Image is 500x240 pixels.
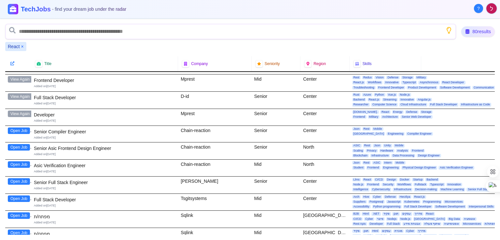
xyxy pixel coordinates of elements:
[394,144,405,147] span: Mobile
[252,211,300,228] div: Mid
[403,200,421,204] span: Kubernetes
[399,98,415,101] span: Innovative
[178,160,252,176] div: Chain-reaction
[382,212,391,216] span: פקיד
[352,217,363,221] span: CI/CD
[34,196,175,203] div: Full Stack Developer
[252,126,300,142] div: Senior
[34,145,175,152] div: Senior Asic Frontend Design Engineer
[371,229,380,233] span: Html
[387,93,397,97] span: Vue.js
[401,166,437,169] span: Physical Design Engineer
[265,61,280,66] span: Seniority
[363,144,372,147] span: Rest
[405,229,415,233] span: Cyber
[386,76,400,79] span: Defense
[393,229,404,233] span: מוכרת
[252,109,300,126] div: Senior
[362,229,370,233] span: תוכן
[252,92,300,109] div: Senior
[352,205,371,208] span: Accessibility
[352,195,361,199] span: Arch
[398,93,411,97] span: Node.js
[352,132,385,136] span: [GEOGRAPHIC_DATA]
[352,222,367,226] span: Rest Apis
[381,115,399,119] span: Architecture
[371,103,398,106] span: Computer Science
[401,76,414,79] span: Storage
[383,144,392,147] span: Unity
[352,127,361,131] span: Json
[410,149,425,153] span: Frontend
[417,154,441,157] span: Design Engineer
[364,217,374,221] span: Cyber
[8,161,30,168] button: Open Job
[34,213,175,220] div: מפתח/ת
[434,205,466,208] span: Software Development
[352,154,369,157] span: Blockchain
[52,7,126,12] span: - find your dream job under the radar
[398,195,412,199] span: Herzliya
[386,178,397,181] span: Design
[362,178,373,181] span: React
[439,86,471,89] span: Software Development
[418,81,439,84] span: Asynchronous
[422,200,442,204] span: Programming
[352,144,362,147] span: ASIC
[425,178,439,181] span: Backend
[178,126,252,142] div: Chain-reaction
[414,188,438,191] span: Decision-making
[8,127,30,134] button: Open Job
[372,161,382,165] span: ASIC
[352,98,366,101] span: Backend
[383,195,397,199] span: Defense
[401,81,417,84] span: Typescript
[454,234,470,238] span: Javascript
[462,222,482,226] span: Microservices
[366,149,378,153] span: Privacy
[413,195,426,199] span: React.js
[252,177,300,193] div: Senior
[399,103,427,106] span: Cloud Infrastructure
[300,177,349,193] div: Center
[486,3,497,14] img: User avatar
[352,149,365,153] span: Scaling
[352,178,361,181] span: Llms
[363,61,372,66] span: Skills
[352,234,361,238] span: סייבר
[44,61,51,66] span: Title
[178,142,252,159] div: Chain-reaction
[178,211,252,228] div: Sqlink
[8,43,20,50] span: React
[370,154,390,157] span: Infrastructure
[377,86,406,89] span: Frontend Developer
[405,110,419,114] span: Defense
[460,103,491,106] span: Infrastructure as Code
[371,188,391,191] span: Cybersecurity
[34,220,175,225] div: Added on [DATE]
[393,188,412,191] span: Infrastructure
[34,128,175,135] div: Senior Compiler Engineer
[423,222,442,226] span: שיתוף פעולה
[8,178,30,185] button: Open Job
[252,142,300,159] div: Senior
[486,3,497,14] button: User menu
[376,217,385,221] span: סייבר
[425,212,435,216] span: React
[34,186,175,191] div: Added on [DATE]
[252,74,300,91] div: Mid
[391,154,415,157] span: Data Processing
[8,195,30,202] button: Open Job
[352,166,365,169] span: Student
[429,183,445,186] span: Typescript
[438,234,452,238] span: Big Data
[300,109,349,126] div: Center
[384,81,400,84] span: Innovative
[34,169,175,174] div: Added on [DATE]
[373,144,382,147] span: Json
[21,5,126,14] h1: TechJobs
[252,160,300,176] div: Mid
[399,217,412,221] span: Node.js
[412,178,424,181] span: Startup
[392,212,400,216] span: תוכן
